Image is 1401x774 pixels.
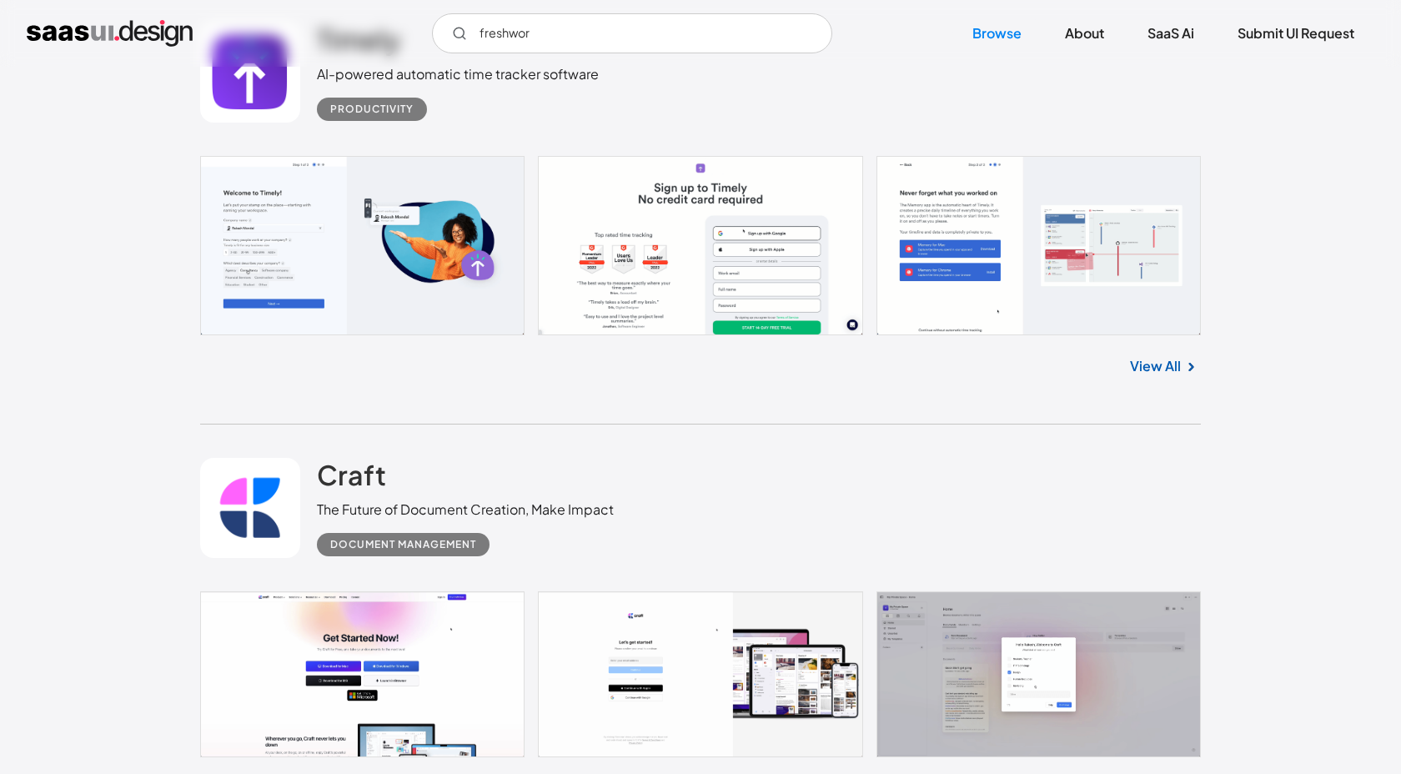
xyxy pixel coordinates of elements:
[952,15,1042,52] a: Browse
[1130,356,1181,376] a: View All
[1127,15,1214,52] a: SaaS Ai
[317,458,386,491] h2: Craft
[1045,15,1124,52] a: About
[432,13,832,53] input: Search UI designs you're looking for...
[317,64,599,84] div: AI-powered automatic time tracker software
[330,99,414,119] div: Productivity
[1218,15,1374,52] a: Submit UI Request
[330,535,476,555] div: Document Management
[317,500,614,520] div: The Future of Document Creation, Make Impact
[317,458,386,500] a: Craft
